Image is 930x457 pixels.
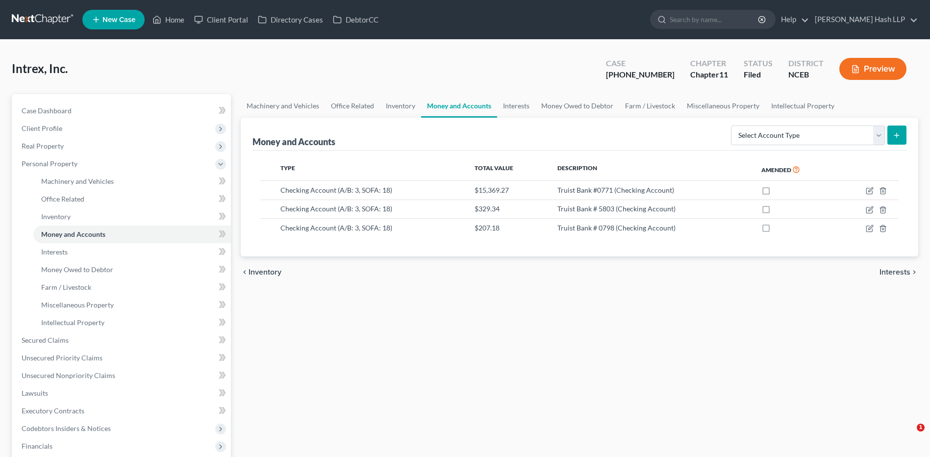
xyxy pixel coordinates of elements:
[241,94,325,118] a: Machinery and Vehicles
[810,11,918,28] a: [PERSON_NAME] Hash LLP
[33,190,231,208] a: Office Related
[33,279,231,296] a: Farm / Livestock
[280,204,392,213] span: Checking Account (A/B: 3, SOFA: 18)
[910,268,918,276] i: chevron_right
[14,102,231,120] a: Case Dashboard
[557,186,674,194] span: Truist Bank #0771 (Checking Account)
[606,58,675,69] div: Case
[557,224,676,232] span: Truist Bank # 0798 (Checking Account)
[41,248,68,256] span: Interests
[421,94,497,118] a: Money and Accounts
[22,389,48,397] span: Lawsuits
[14,384,231,402] a: Lawsuits
[241,268,281,276] button: chevron_left Inventory
[535,94,619,118] a: Money Owed to Debtor
[14,331,231,349] a: Secured Claims
[670,10,759,28] input: Search by name...
[33,173,231,190] a: Machinery and Vehicles
[606,69,675,80] div: [PHONE_NUMBER]
[557,204,676,213] span: Truist Bank # 5803 (Checking Account)
[22,159,77,168] span: Personal Property
[41,195,84,203] span: Office Related
[102,16,135,24] span: New Case
[22,442,52,450] span: Financials
[475,204,500,213] span: $329.34
[880,268,910,276] span: Interests
[475,164,513,172] span: Total Value
[41,318,104,327] span: Intellectual Property
[280,186,392,194] span: Checking Account (A/B: 3, SOFA: 18)
[22,424,111,432] span: Codebtors Insiders & Notices
[241,268,249,276] i: chevron_left
[690,69,728,80] div: Chapter
[280,224,392,232] span: Checking Account (A/B: 3, SOFA: 18)
[681,94,765,118] a: Miscellaneous Property
[249,268,281,276] span: Inventory
[12,61,68,76] span: Intrex, Inc.
[280,164,295,172] span: Type
[14,349,231,367] a: Unsecured Priority Claims
[839,58,906,80] button: Preview
[765,94,840,118] a: Intellectual Property
[252,136,335,148] div: Money and Accounts
[475,224,500,232] span: $207.18
[917,424,925,432] span: 1
[744,69,773,80] div: Filed
[22,371,115,380] span: Unsecured Nonpriority Claims
[776,11,809,28] a: Help
[22,406,84,415] span: Executory Contracts
[41,230,105,238] span: Money and Accounts
[33,296,231,314] a: Miscellaneous Property
[619,94,681,118] a: Farm / Livestock
[719,70,728,79] span: 11
[557,164,597,172] span: Description
[33,314,231,331] a: Intellectual Property
[475,186,509,194] span: $15,369.27
[33,243,231,261] a: Interests
[22,336,69,344] span: Secured Claims
[325,94,380,118] a: Office Related
[897,424,920,447] iframe: Intercom live chat
[22,106,72,115] span: Case Dashboard
[380,94,421,118] a: Inventory
[41,265,113,274] span: Money Owed to Debtor
[22,124,62,132] span: Client Profile
[41,212,71,221] span: Inventory
[33,226,231,243] a: Money and Accounts
[788,69,824,80] div: NCEB
[690,58,728,69] div: Chapter
[14,402,231,420] a: Executory Contracts
[33,261,231,279] a: Money Owed to Debtor
[189,11,253,28] a: Client Portal
[497,94,535,118] a: Interests
[253,11,328,28] a: Directory Cases
[148,11,189,28] a: Home
[880,268,918,276] button: Interests chevron_right
[14,367,231,384] a: Unsecured Nonpriority Claims
[788,58,824,69] div: District
[22,354,102,362] span: Unsecured Priority Claims
[41,177,114,185] span: Machinery and Vehicles
[33,208,231,226] a: Inventory
[744,58,773,69] div: Status
[41,283,91,291] span: Farm / Livestock
[22,142,64,150] span: Real Property
[41,301,114,309] span: Miscellaneous Property
[328,11,383,28] a: DebtorCC
[761,166,791,174] span: Amended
